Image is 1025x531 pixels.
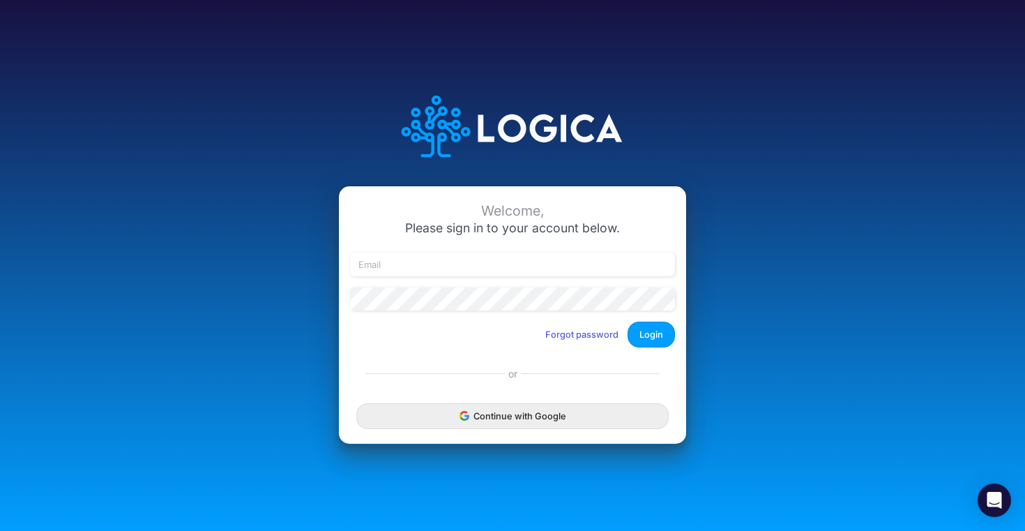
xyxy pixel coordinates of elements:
input: Email [350,253,675,276]
button: Login [628,322,675,347]
button: Continue with Google [356,403,669,429]
span: Please sign in to your account below. [405,220,620,235]
div: Welcome, [350,203,675,219]
div: Open Intercom Messenger [978,484,1011,517]
button: Forgot password [536,323,628,346]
